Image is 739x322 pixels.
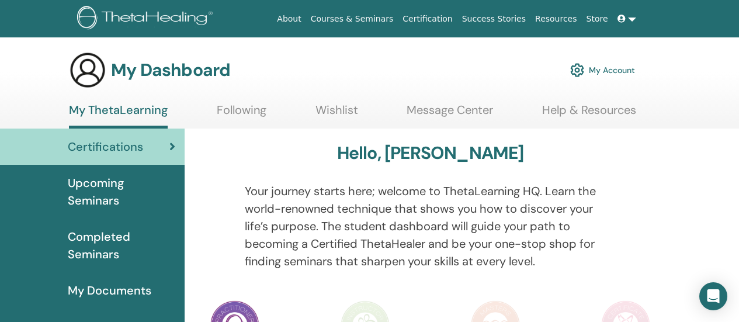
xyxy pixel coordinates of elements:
div: Open Intercom Messenger [699,282,727,310]
span: My Documents [68,282,151,299]
a: My Account [570,57,635,83]
h3: My Dashboard [111,60,230,81]
span: Certifications [68,138,143,155]
a: Courses & Seminars [306,8,398,30]
a: Store [582,8,613,30]
a: Wishlist [315,103,358,126]
a: My ThetaLearning [69,103,168,129]
a: Following [217,103,266,126]
a: Resources [530,8,582,30]
a: Help & Resources [542,103,636,126]
a: Certification [398,8,457,30]
img: cog.svg [570,60,584,80]
a: About [272,8,306,30]
a: Message Center [407,103,493,126]
a: Success Stories [457,8,530,30]
p: Your journey starts here; welcome to ThetaLearning HQ. Learn the world-renowned technique that sh... [245,182,616,270]
img: logo.png [77,6,217,32]
img: generic-user-icon.jpg [69,51,106,89]
h3: Hello, [PERSON_NAME] [337,143,524,164]
span: Upcoming Seminars [68,174,175,209]
span: Completed Seminars [68,228,175,263]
